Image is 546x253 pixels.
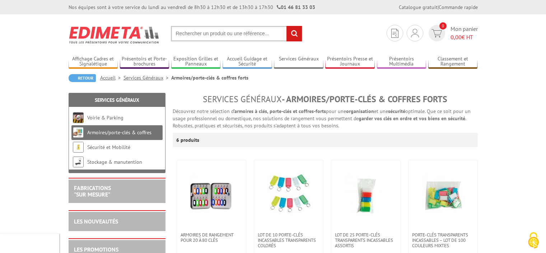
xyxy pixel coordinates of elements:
a: Retour [69,74,96,82]
p: Découvrez notre sélection d pour une et une optimale. Que ce soit pour un usage professionnel ou ... [173,108,478,129]
span: € HT [451,33,478,41]
a: Présentoirs Presse et Journaux [325,56,375,68]
a: Affichage Cadres et Signalétique [69,56,118,68]
a: Stockage & manutention [87,159,142,165]
a: Sécurité et Mobilité [87,144,130,150]
a: Armoires/porte-clés & coffres forts [73,129,151,150]
span: Armoires de rangement pour 20 à 80 clés [181,232,242,243]
a: Présentoirs Multimédia [377,56,426,68]
button: Cookies (fenêtre modale) [521,229,546,253]
img: Stockage & manutention [73,157,84,167]
a: Armoires de rangement pour 20 à 80 clés [177,232,246,243]
p: 6 produits [176,133,203,147]
a: Commande rapide [439,4,478,10]
img: devis rapide [411,29,419,37]
h1: - Armoires/porte-clés & coffres forts [173,95,478,104]
strong: sécurité [388,108,405,114]
div: Nos équipes sont à votre service du lundi au vendredi de 8h30 à 12h30 et de 13h30 à 17h30 [69,4,315,11]
span: Lot de 10 porte-clés incassables transparents colorés [258,232,319,248]
a: Accueil [100,74,123,81]
a: FABRICATIONS"Sur Mesure" [74,184,111,198]
a: Porte-clés transparents incassables – Lot de 100 couleurs mixtes [409,232,477,248]
strong: organisation [346,108,374,114]
img: Lot de 10 porte-clés incassables transparents colorés [263,171,314,221]
img: devis rapide [391,29,398,38]
img: devis rapide [431,29,442,37]
img: Armoires de rangement pour 20 à 80 clés [186,171,237,221]
a: Classement et Rangement [428,56,478,68]
a: Voirie & Parking [87,114,123,121]
a: Services Généraux [95,97,139,103]
span: Lot de 25 porte-clés transparents incassables assortis [335,232,397,248]
a: Présentoirs et Porte-brochures [120,56,169,68]
a: Services Généraux [123,74,171,81]
li: Armoires/porte-clés & coffres forts [171,74,248,81]
a: Accueil Guidage et Sécurité [223,56,272,68]
a: Catalogue gratuit [399,4,438,10]
a: Lot de 25 porte-clés transparents incassables assortis [331,232,400,248]
input: Rechercher un produit ou une référence... [171,26,302,41]
a: LES NOUVEAUTÉS [74,218,118,225]
span: Porte-clés transparents incassables – Lot de 100 couleurs mixtes [412,232,474,248]
img: Lot de 25 porte-clés transparents incassables assortis [341,171,391,221]
a: devis rapide 0 Mon panier 0,00€ HT [427,25,478,41]
strong: garder vos clés en ordre et vos biens en sécurité [359,115,465,122]
span: Mon panier [451,25,478,41]
strong: ’armoires à clés, porte-clés et coffres-forts [234,108,326,114]
a: Services Généraux [274,56,323,68]
span: 0,00 [451,33,462,41]
span: 0 [439,22,447,30]
img: Porte-clés transparents incassables – Lot de 100 couleurs mixtes [418,171,468,221]
strong: 01 46 81 33 03 [277,4,315,10]
input: rechercher [286,26,302,41]
a: Lot de 10 porte-clés incassables transparents colorés [254,232,323,248]
img: Voirie & Parking [73,112,84,123]
span: Services Généraux [203,94,282,105]
a: Exposition Grilles et Panneaux [171,56,221,68]
a: LES PROMOTIONS [74,246,118,253]
img: Cookies (fenêtre modale) [524,231,542,249]
img: Edimeta [69,22,160,48]
div: | [399,4,478,11]
img: Armoires/porte-clés & coffres forts [73,127,84,138]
